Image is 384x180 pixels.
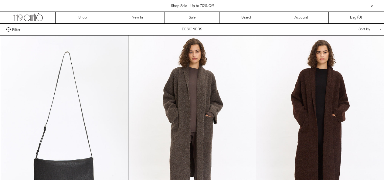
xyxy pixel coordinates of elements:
[274,12,329,23] a: Account
[110,12,165,23] a: New In
[329,12,383,23] a: Bag ()
[323,24,378,35] div: Sort by
[359,15,361,20] span: 0
[359,15,362,20] span: )
[219,12,274,23] a: Search
[165,12,219,23] a: Sale
[56,12,110,23] a: Shop
[171,4,214,8] a: Shop Sale - Up to 70% Off
[12,27,20,32] span: Filter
